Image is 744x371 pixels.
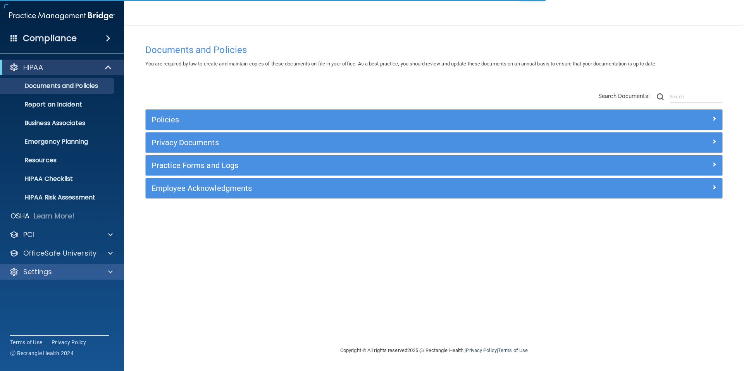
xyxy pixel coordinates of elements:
[9,249,113,258] a: OfficeSafe University
[152,159,716,172] a: Practice Forms and Logs
[152,138,572,147] h5: Privacy Documents
[52,338,86,346] a: Privacy Policy
[23,249,96,258] p: OfficeSafe University
[152,182,716,194] a: Employee Acknowledgments
[670,91,723,103] input: Search
[152,161,572,170] h5: Practice Forms and Logs
[9,63,112,72] a: HIPAA
[5,82,111,90] p: Documents and Policies
[598,93,650,100] span: Search Documents:
[5,101,111,108] p: Report an Incident
[145,61,656,67] span: You are required by law to create and maintain copies of these documents on file in your office. ...
[466,347,496,353] a: Privacy Policy
[498,347,528,353] a: Terms of Use
[5,119,111,127] p: Business Associates
[23,63,43,72] p: HIPAA
[152,115,572,124] h5: Policies
[34,211,75,221] p: Learn More!
[152,136,716,149] a: Privacy Documents
[23,33,77,44] h4: Compliance
[5,156,111,164] p: Resources
[152,184,572,192] h5: Employee Acknowledgments
[9,8,115,24] img: PMB logo
[10,349,74,357] span: Ⓒ Rectangle Health 2024
[23,267,52,277] p: Settings
[5,175,111,183] p: HIPAA Checklist
[152,113,716,126] a: Policies
[9,230,113,239] a: PCI
[23,230,34,239] p: PCI
[657,93,664,100] img: ic-search.3b580494.png
[145,45,723,55] h4: Documents and Policies
[10,338,42,346] a: Terms of Use
[10,211,30,221] p: OSHA
[9,267,113,277] a: Settings
[5,194,111,201] p: HIPAA Risk Assessment
[5,138,111,146] p: Emergency Planning
[293,338,575,363] div: Copyright © All rights reserved 2025 @ Rectangle Health | |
